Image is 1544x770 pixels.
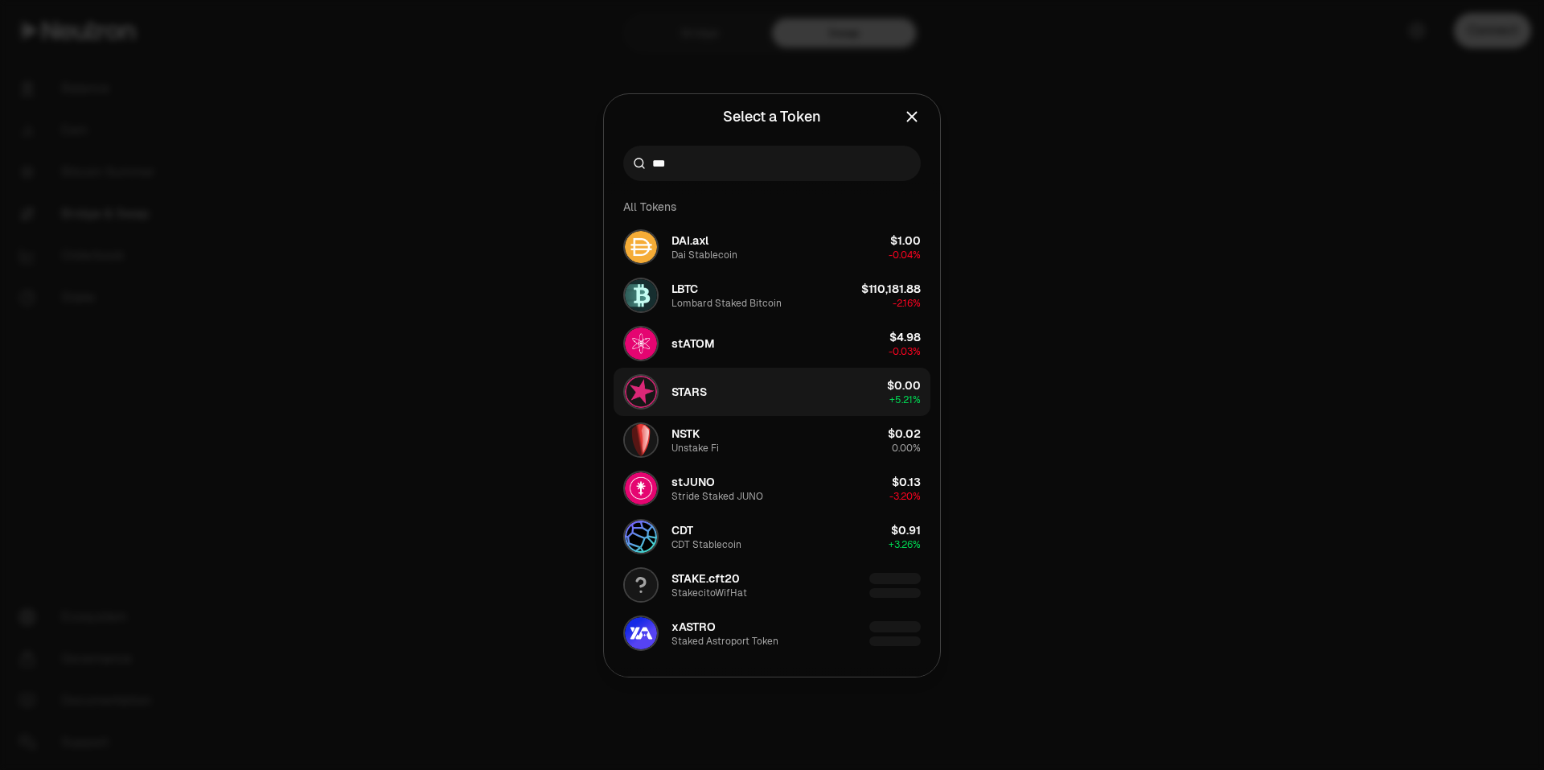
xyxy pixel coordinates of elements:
div: $0.00 [887,377,921,393]
div: Staked Astroport Token [671,635,778,648]
img: stJUNO Logo [625,472,657,504]
div: $4.98 [889,329,921,345]
div: $0.13 [892,474,921,490]
div: $0.02 [888,426,921,442]
img: NSTK Logo [625,424,657,456]
button: xASTRO LogoxASTROStaked Astroport Token [614,609,930,657]
img: STARS Logo [625,376,657,408]
img: xASTRO Logo [625,617,657,649]
span: stATOM [671,336,715,352]
button: DAI.axl LogoDAI.axlDai Stablecoin$1.00-0.04% [614,223,930,271]
span: DAI.axl [671,233,708,249]
span: STAKE.cft20 [671,570,740,587]
span: NSTK [671,426,700,442]
span: -0.03% [889,345,921,358]
div: $0.91 [891,522,921,538]
div: Unstake Fi [671,442,719,455]
button: NSTK LogoNSTKUnstake Fi$0.020.00% [614,416,930,464]
div: $110,181.88 [861,281,921,297]
img: stATOM Logo [625,327,657,360]
img: LBTC Logo [625,279,657,311]
span: + 5.21% [889,393,921,406]
img: CDT Logo [625,521,657,553]
span: 0.00% [892,442,921,455]
button: STARS LogoSTARS$0.00+5.21% [614,368,930,416]
div: Lombard Staked Bitcoin [671,297,782,310]
div: All Tokens [614,191,930,223]
span: STARS [671,384,707,400]
button: stJUNO LogostJUNOStride Staked JUNO$0.13-3.20% [614,464,930,513]
button: CDT LogoCDTCDT Stablecoin$0.91+3.26% [614,513,930,561]
button: stATOM LogostATOM$4.98-0.03% [614,319,930,368]
div: $1.00 [890,233,921,249]
span: + 3.26% [889,538,921,551]
span: -0.04% [889,249,921,261]
span: stJUNO [671,474,715,490]
div: Select a Token [723,105,821,128]
div: StakecitoWifHat [671,587,747,599]
button: STAKE.cft20 LogoSTAKE.cft20StakecitoWifHat [614,561,930,609]
span: CDT [671,522,693,538]
span: xASTRO [671,619,716,635]
div: Dai Stablecoin [671,249,737,261]
div: CDT Stablecoin [671,538,741,551]
span: -3.20% [889,490,921,503]
button: Close [903,105,921,128]
div: Stride Staked JUNO [671,490,763,503]
button: LBTC LogoLBTCLombard Staked Bitcoin$110,181.88-2.16% [614,271,930,319]
span: -2.16% [893,297,921,310]
img: DAI.axl Logo [625,231,657,263]
span: LBTC [671,281,698,297]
